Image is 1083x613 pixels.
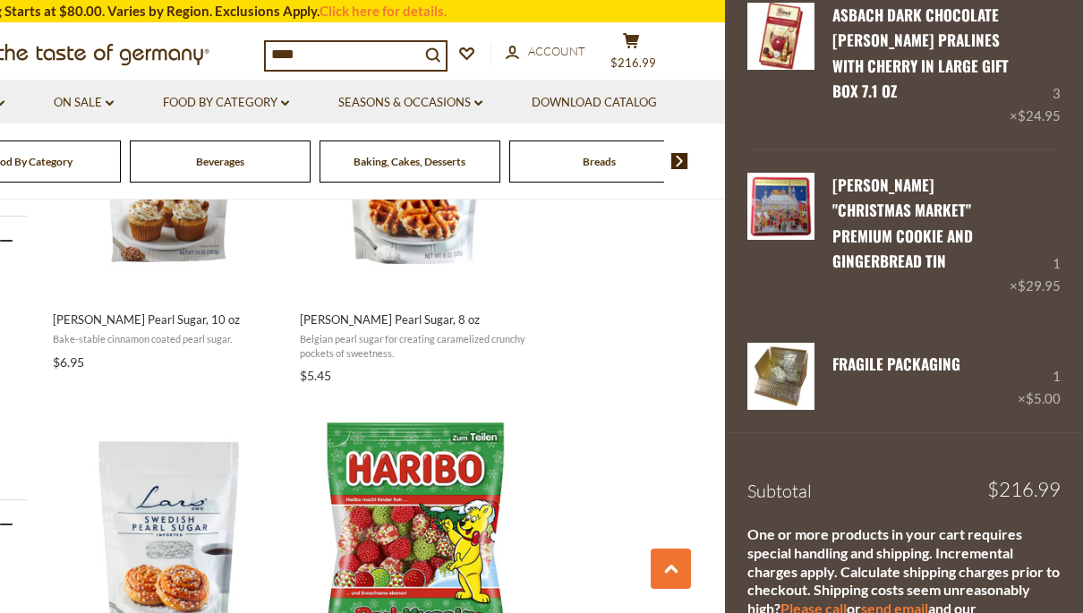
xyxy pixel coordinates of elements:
[1018,107,1061,123] span: $24.95
[528,44,585,58] span: Account
[987,480,1061,499] span: $216.99
[832,174,973,272] a: [PERSON_NAME] "Christmas Market" Premium Cookie and Gingerbread Tin
[1010,3,1061,127] div: 3 ×
[1010,173,1061,297] div: 1 ×
[1018,277,1061,294] span: $29.95
[747,3,814,127] a: Asbach Dark Chocolate Brandy Pralines with Cherry in Large Gift Box
[297,30,534,389] a: Lars Belgian Pearl Sugar, 8 oz
[300,332,532,360] span: Belgian pearl sugar for creating caramelized crunchy pockets of sweetness.
[747,343,814,410] img: FRAGILE Packaging
[53,311,285,328] span: [PERSON_NAME] Pearl Sugar, 10 oz
[163,93,289,113] a: Food By Category
[300,368,331,383] span: $5.45
[53,354,84,370] span: $6.95
[604,32,658,77] button: $216.99
[747,480,812,502] span: Subtotal
[1018,343,1061,410] div: 1 ×
[53,332,285,345] span: Bake-stable cinnamon coated pearl sugar.
[610,55,656,70] span: $216.99
[747,173,814,240] img: Lambertz "Christmas Market" Premium Cookie and Gingerbread Tin
[583,155,616,168] a: Breads
[338,93,482,113] a: Seasons & Occasions
[832,353,960,375] a: FRAGILE Packaging
[832,4,1009,102] a: Asbach Dark Chocolate [PERSON_NAME] Pralines with Cherry in Large Gift Box 7.1 oz
[747,3,814,70] img: Asbach Dark Chocolate Brandy Pralines with Cherry in Large Gift Box
[506,42,585,62] a: Account
[196,155,244,168] a: Beverages
[1026,390,1061,406] span: $5.00
[50,30,287,375] a: Lars Cinnamon Pearl Sugar, 10 oz
[671,153,688,169] img: next arrow
[532,93,657,113] a: Download Catalog
[320,3,447,19] a: Click here for details.
[54,93,114,113] a: On Sale
[300,311,532,328] span: [PERSON_NAME] Pearl Sugar, 8 oz
[747,173,814,297] a: Lambertz "Christmas Market" Premium Cookie and Gingerbread Tin
[354,155,465,168] a: Baking, Cakes, Desserts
